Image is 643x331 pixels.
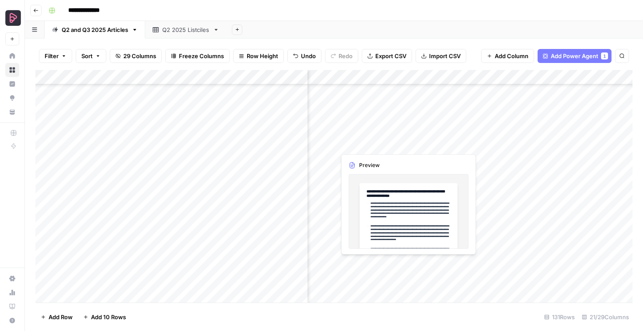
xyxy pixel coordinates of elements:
[123,52,156,60] span: 29 Columns
[5,7,19,29] button: Workspace: Preply Business
[325,49,358,63] button: Redo
[91,313,126,321] span: Add 10 Rows
[5,77,19,91] a: Insights
[538,49,612,63] button: Add Power Agent1
[578,310,633,324] div: 21/29 Columns
[233,49,284,63] button: Row Height
[5,300,19,314] a: Learning Hub
[145,21,227,38] a: Q2 2025 Listciles
[5,286,19,300] a: Usage
[429,52,461,60] span: Import CSV
[603,52,606,59] span: 1
[78,310,131,324] button: Add 10 Rows
[35,310,78,324] button: Add Row
[110,49,162,63] button: 29 Columns
[45,21,145,38] a: Q2 and Q3 2025 Articles
[495,52,528,60] span: Add Column
[5,49,19,63] a: Home
[551,52,598,60] span: Add Power Agent
[5,63,19,77] a: Browse
[541,310,578,324] div: 131 Rows
[165,49,230,63] button: Freeze Columns
[416,49,466,63] button: Import CSV
[362,49,412,63] button: Export CSV
[375,52,406,60] span: Export CSV
[481,49,534,63] button: Add Column
[5,105,19,119] a: Your Data
[49,313,73,321] span: Add Row
[301,52,316,60] span: Undo
[5,91,19,105] a: Opportunities
[62,25,128,34] div: Q2 and Q3 2025 Articles
[76,49,106,63] button: Sort
[601,52,608,59] div: 1
[5,314,19,328] button: Help + Support
[179,52,224,60] span: Freeze Columns
[247,52,278,60] span: Row Height
[39,49,72,63] button: Filter
[339,52,353,60] span: Redo
[162,25,210,34] div: Q2 2025 Listciles
[45,52,59,60] span: Filter
[81,52,93,60] span: Sort
[5,272,19,286] a: Settings
[5,10,21,26] img: Preply Business Logo
[287,49,321,63] button: Undo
